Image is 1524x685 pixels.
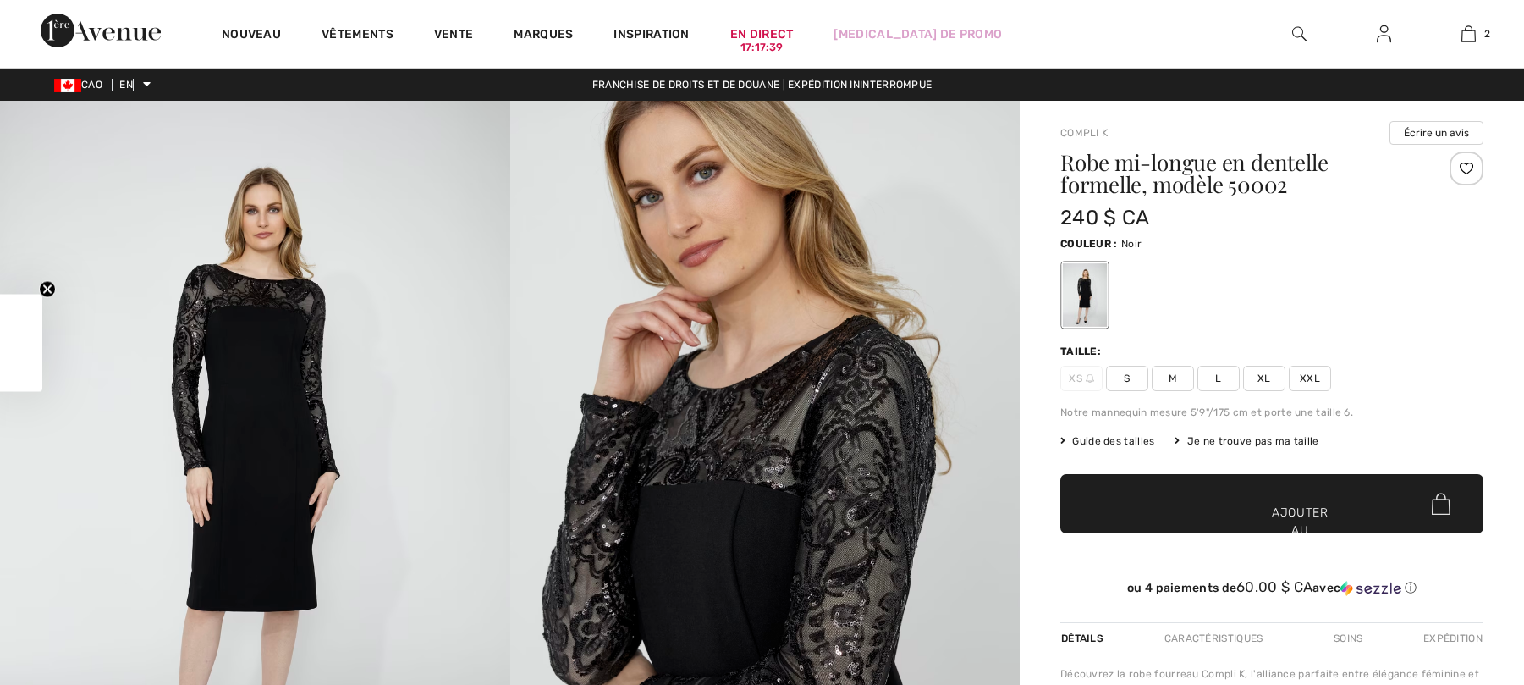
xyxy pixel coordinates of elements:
[1404,127,1469,139] font: Écrire un avis
[514,27,573,45] a: Marques
[1363,24,1405,45] a: Se connecter
[1060,127,1108,139] a: Compli K
[1484,28,1490,40] font: 2
[1334,633,1363,644] font: Soins
[41,14,161,47] img: 1ère Avenue
[1432,493,1450,515] img: Bag.svg
[613,27,689,41] font: Inspiration
[1427,24,1510,44] a: 2
[730,25,794,43] a: En direct17:17:39
[322,27,393,45] a: Vêtements
[322,27,393,41] font: Vêtements
[1072,435,1154,447] font: Guide des tailles
[514,27,573,41] font: Marques
[1060,579,1483,602] div: ou 4 paiements de60.00 $ CAavecSezzle Cliquez pour en savoir plus sur Sezzle
[1164,633,1263,644] font: Caractéristiques
[1060,345,1101,357] font: Taille:
[1060,579,1483,596] div: ou 4 paiements de avec
[1060,206,1149,229] font: 240 $ CA
[740,40,783,56] div: 17:17:39
[1389,121,1483,145] button: Écrire un avis
[1236,578,1312,595] span: 60.00 $ CA
[1300,373,1320,384] font: XXL
[1461,24,1476,44] img: Mon sac
[1377,24,1391,44] img: Mes informations
[730,27,794,41] font: En direct
[1124,373,1130,384] font: S
[1060,238,1118,250] font: Couleur :
[1121,238,1142,250] font: Noir
[1063,263,1107,327] div: Noir
[434,27,474,45] a: Vente
[1187,435,1319,447] font: Je ne trouve pas ma taille
[834,25,1002,43] a: [MEDICAL_DATA] de promo
[1292,24,1307,44] img: rechercher sur le site
[222,27,281,45] a: Nouveau
[1340,581,1401,596] img: Sezzle
[54,79,81,92] img: Dollar canadien
[1257,373,1271,384] font: XL
[1169,373,1177,384] font: M
[39,280,56,297] button: Close teaser
[1215,373,1221,384] font: L
[1060,147,1328,199] font: Robe mi-longue en dentelle formelle, modèle 50002
[119,79,133,91] font: EN
[1061,633,1103,644] font: Détails
[1272,504,1329,557] font: Ajouter au panier
[1086,374,1094,383] img: ring-m.svg
[834,27,1002,41] font: [MEDICAL_DATA] de promo
[434,27,474,41] font: Vente
[222,27,281,41] font: Nouveau
[1060,406,1353,418] font: Notre mannequin mesure 5'9"/175 cm et porte une taille 6.
[1423,633,1483,644] font: Expédition
[1417,558,1507,600] iframe: Ouvre un widget dans lequel vous pouvez trouver plus d'informations
[592,79,933,91] font: Franchise de droits et de douane | Expédition ininterrompue
[81,79,102,91] font: CAO
[1069,373,1082,384] font: XS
